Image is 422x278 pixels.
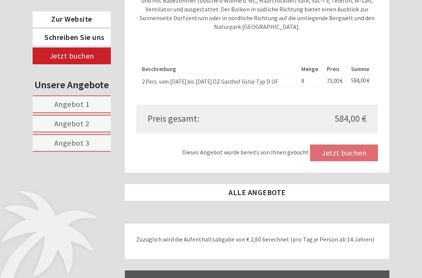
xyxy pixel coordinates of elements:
td: 584,00 € [348,75,372,87]
a: Jetzt buchen [33,48,111,64]
p: Zuzüglich wird die Aufenthaltsabgabe von € 2,60 berechnet (pro Tag je Person ab 14 Jahren) [136,235,378,244]
span: 73,00 € [327,77,343,84]
th: Preis [324,64,348,75]
th: Summe [348,64,372,75]
td: 2 Pers. vom [DATE] bis [DATE] DZ Gasthof Gstör Typ D ÜF [142,75,299,87]
button: Senden [193,197,242,214]
div: [DATE] [107,6,135,19]
div: PALMENGARTEN Hotel GSTÖR [11,22,117,28]
span: Angebot 1 [54,99,90,109]
a: Zur Website [33,11,111,27]
span: Angebot 3 [54,138,90,148]
span: Angebot 2 [54,119,90,128]
div: Guten Tag, wie können wir Ihnen helfen? [6,21,121,44]
th: Beschreibung [142,64,299,75]
a: Schreiben Sie uns [33,29,111,46]
span: 584,00 € [335,112,367,125]
div: Unsere Angebote [33,78,111,92]
td: 8 [299,75,324,87]
a: ALLE ANGEBOTE [125,184,390,201]
span: Dieses Angebot wurde bereits von Ihnen gebucht [182,148,309,156]
small: 16:08 [11,37,117,42]
div: Preis gesamt: [142,112,257,125]
th: Menge [299,64,324,75]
